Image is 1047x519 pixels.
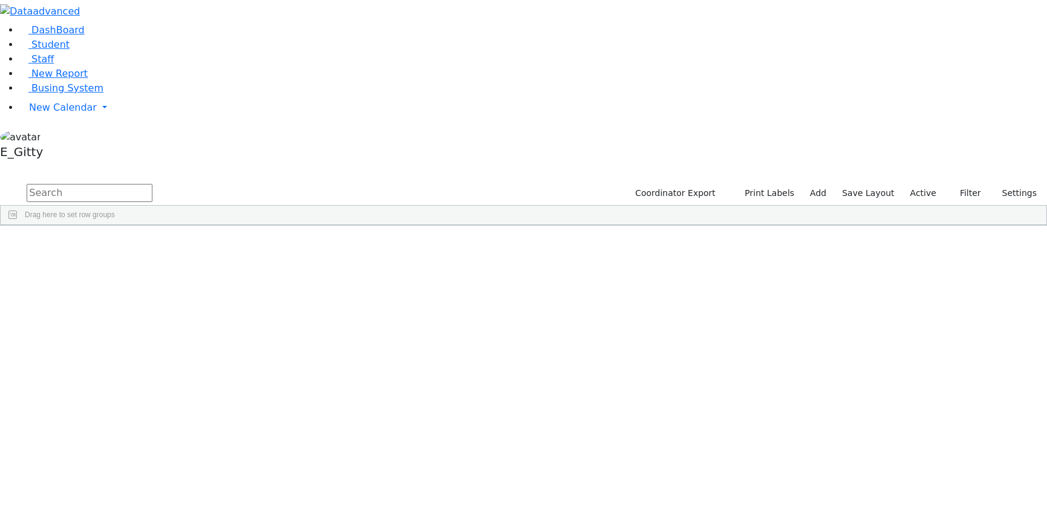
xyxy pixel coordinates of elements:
span: New Calendar [29,102,97,113]
span: Drag here to set row groups [25,211,115,219]
span: Student [31,39,70,50]
a: New Report [19,68,88,79]
a: DashBoard [19,24,85,36]
span: DashBoard [31,24,85,36]
button: Print Labels [731,184,800,203]
button: Save Layout [837,184,899,203]
a: Staff [19,53,54,65]
input: Search [27,184,152,202]
span: New Report [31,68,88,79]
a: New Calendar [19,96,1047,120]
a: Busing System [19,82,103,94]
button: Settings [987,184,1042,203]
button: Filter [944,184,987,203]
label: Active [905,184,942,203]
a: Student [19,39,70,50]
span: Busing System [31,82,103,94]
a: Add [804,184,832,203]
button: Coordinator Export [627,184,721,203]
span: Staff [31,53,54,65]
